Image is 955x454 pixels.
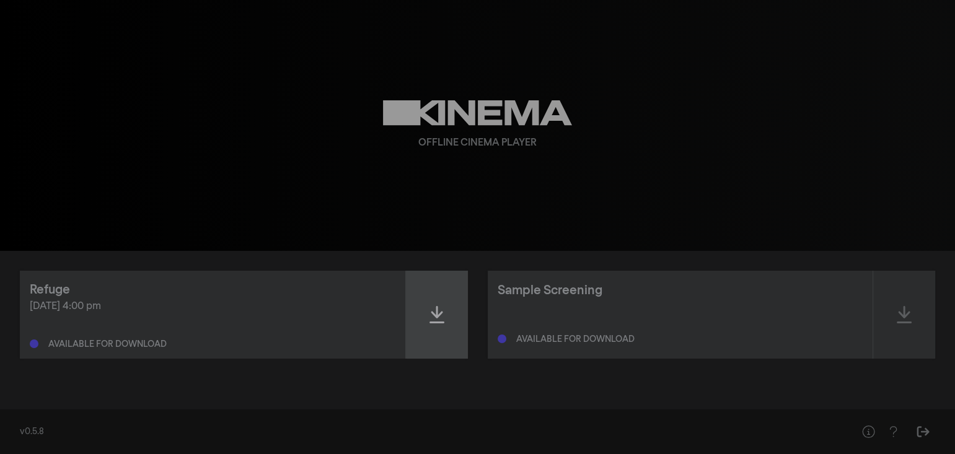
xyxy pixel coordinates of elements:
button: Sign Out [910,419,935,444]
div: [DATE] 4:00 pm [30,299,395,314]
button: Help [881,419,905,444]
div: Available for download [48,340,167,349]
button: Help [856,419,881,444]
div: Offline Cinema Player [418,136,537,151]
div: Available for download [516,335,635,344]
div: Sample Screening [498,281,602,300]
div: Refuge [30,281,70,299]
div: v0.5.8 [20,426,831,439]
